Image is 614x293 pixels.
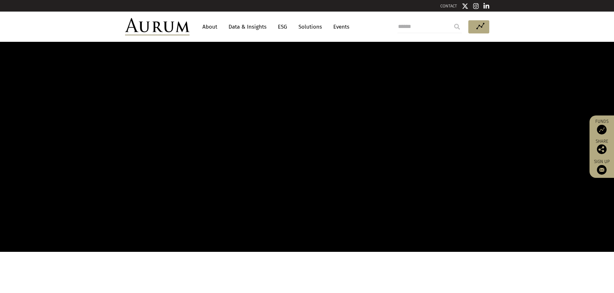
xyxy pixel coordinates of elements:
[225,21,270,33] a: Data & Insights
[597,144,607,154] img: Share this post
[125,18,190,35] img: Aurum
[597,165,607,175] img: Sign up to our newsletter
[451,20,463,33] input: Submit
[275,21,290,33] a: ESG
[295,21,325,33] a: Solutions
[593,139,611,154] div: Share
[330,21,349,33] a: Events
[440,4,457,8] a: CONTACT
[593,159,611,175] a: Sign up
[483,3,489,9] img: Linkedin icon
[462,3,468,9] img: Twitter icon
[473,3,479,9] img: Instagram icon
[199,21,220,33] a: About
[597,125,607,134] img: Access Funds
[593,119,611,134] a: Funds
